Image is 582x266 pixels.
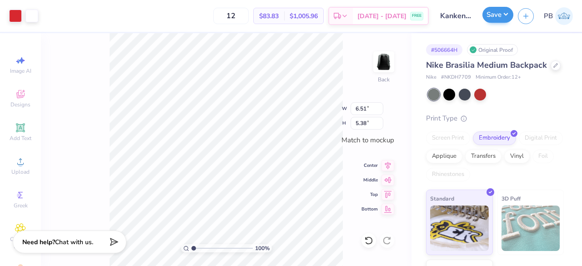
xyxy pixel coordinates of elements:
div: Applique [426,150,462,163]
span: Middle [361,177,378,183]
div: Embroidery [473,131,516,145]
span: Nike [426,74,436,81]
div: Original Proof [467,44,518,55]
div: Digital Print [519,131,563,145]
strong: Need help? [22,238,55,246]
span: Minimum Order: 12 + [476,74,521,81]
span: Add Text [10,135,31,142]
span: PB [544,11,553,21]
img: Back [375,53,393,71]
div: Screen Print [426,131,470,145]
div: Print Type [426,113,564,124]
span: 3D Puff [502,194,521,203]
span: Nike Brasilia Medium Backpack [426,60,547,70]
img: Pipyana Biswas [555,7,573,25]
span: Greek [14,202,28,209]
span: # NKDH7709 [441,74,471,81]
span: [DATE] - [DATE] [357,11,406,21]
span: Center [361,162,378,169]
div: Vinyl [504,150,530,163]
span: $83.83 [259,11,279,21]
img: Standard [430,206,489,251]
button: Save [482,7,513,23]
span: Upload [11,168,30,176]
span: Image AI [10,67,31,75]
span: Chat with us. [55,238,93,246]
span: 100 % [255,244,270,252]
div: Back [378,75,390,84]
img: 3D Puff [502,206,560,251]
span: FREE [412,13,421,19]
div: Rhinestones [426,168,470,181]
span: Top [361,191,378,198]
span: $1,005.96 [290,11,318,21]
div: Foil [532,150,554,163]
span: Standard [430,194,454,203]
span: Clipart & logos [5,236,36,250]
span: Bottom [361,206,378,212]
input: Untitled Design [433,7,478,25]
a: PB [544,7,573,25]
div: # 506664H [426,44,462,55]
span: Designs [10,101,30,108]
div: Transfers [465,150,502,163]
input: – – [213,8,249,24]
